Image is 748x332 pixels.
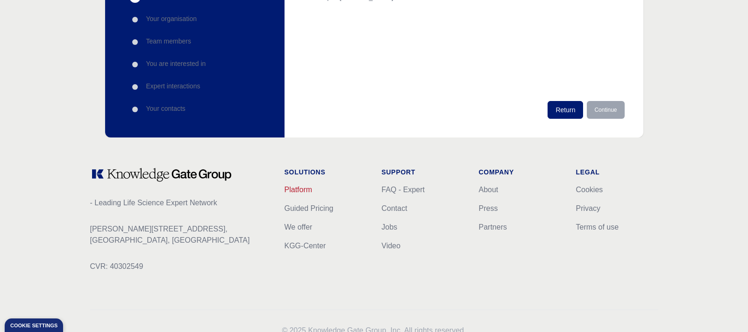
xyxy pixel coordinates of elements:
[146,104,185,113] p: Your contacts
[90,197,270,209] p: - Leading Life Science Expert Network
[382,223,398,231] a: Jobs
[90,224,270,246] p: [PERSON_NAME][STREET_ADDRESS], [GEOGRAPHIC_DATA], [GEOGRAPHIC_DATA]
[285,242,326,250] a: KGG-Center
[382,242,401,250] a: Video
[10,323,57,328] div: Cookie settings
[587,101,624,119] button: Continue
[576,186,603,194] a: Cookies
[382,186,425,194] a: FAQ - Expert
[285,167,367,177] h1: Solutions
[146,81,200,91] p: Expert interactions
[576,204,600,212] a: Privacy
[479,223,507,231] a: Partners
[285,223,313,231] a: We offer
[382,204,407,212] a: Contact
[90,261,270,272] p: CVR: 40302549
[146,14,197,23] p: Your organisation
[701,287,748,332] div: Widget de chat
[701,287,748,332] iframe: Chat Widget
[548,101,583,119] button: Return
[285,186,313,194] a: Platform
[479,204,498,212] a: Press
[285,204,334,212] a: Guided Pricing
[479,167,561,177] h1: Company
[382,167,464,177] h1: Support
[576,223,619,231] a: Terms of use
[146,36,191,46] p: Team members
[479,186,499,194] a: About
[146,59,206,68] p: You are interested in
[576,167,658,177] h1: Legal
